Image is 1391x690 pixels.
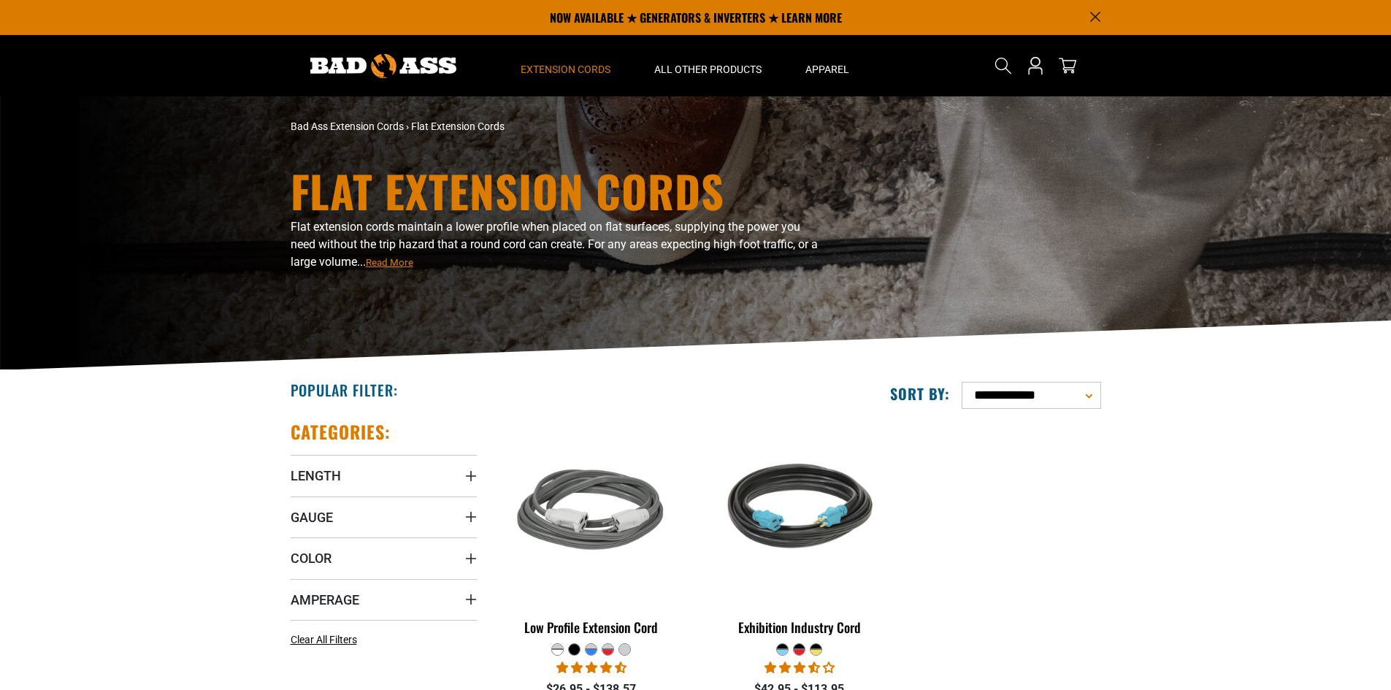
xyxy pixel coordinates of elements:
[291,509,333,526] span: Gauge
[291,537,477,578] summary: Color
[406,120,409,132] span: ›
[310,54,456,78] img: Bad Ass Extension Cords
[291,455,477,496] summary: Length
[521,63,610,76] span: Extension Cords
[805,63,849,76] span: Apparel
[291,579,477,620] summary: Amperage
[411,120,505,132] span: Flat Extension Cords
[706,621,892,634] div: Exhibition Industry Cord
[992,54,1015,77] summary: Search
[499,421,685,643] a: grey & white Low Profile Extension Cord
[890,384,950,403] label: Sort by:
[291,591,359,608] span: Amperage
[291,634,357,645] span: Clear All Filters
[708,428,892,596] img: black teal
[783,35,871,96] summary: Apparel
[291,380,398,399] h2: Popular Filter:
[291,421,391,443] h2: Categories:
[765,661,835,675] span: 3.67 stars
[499,621,685,634] div: Low Profile Extension Cord
[291,550,332,567] span: Color
[632,35,783,96] summary: All Other Products
[366,257,413,268] span: Read More
[291,169,824,212] h1: Flat Extension Cords
[291,220,818,269] span: Flat extension cords maintain a lower profile when placed on flat surfaces, supplying the power y...
[654,63,762,76] span: All Other Products
[556,661,626,675] span: 4.50 stars
[706,421,892,643] a: black teal Exhibition Industry Cord
[291,119,824,134] nav: breadcrumbs
[291,120,404,132] a: Bad Ass Extension Cords
[499,428,683,596] img: grey & white
[291,467,341,484] span: Length
[291,632,363,648] a: Clear All Filters
[291,497,477,537] summary: Gauge
[499,35,632,96] summary: Extension Cords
